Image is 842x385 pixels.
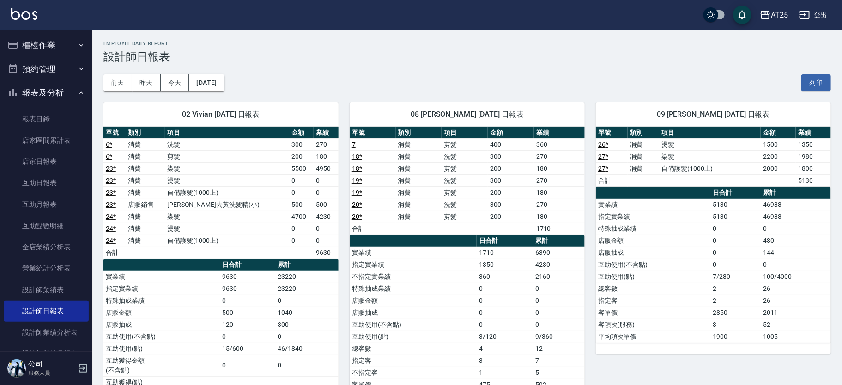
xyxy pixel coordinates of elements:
[477,283,533,295] td: 0
[220,355,276,376] td: 0
[477,307,533,319] td: 0
[4,194,89,215] a: 互助月報表
[596,319,710,331] td: 客項次(服務)
[220,295,276,307] td: 0
[314,150,339,162] td: 180
[477,235,533,247] th: 日合計
[533,271,585,283] td: 2160
[314,174,339,186] td: 0
[596,283,710,295] td: 總客數
[350,271,477,283] td: 不指定實業績
[396,150,442,162] td: 消費
[533,295,585,307] td: 0
[488,127,534,139] th: 金額
[533,343,585,355] td: 12
[533,247,585,259] td: 6390
[289,199,314,211] td: 500
[126,223,165,235] td: 消費
[7,359,26,378] img: Person
[771,9,788,21] div: AT25
[534,174,585,186] td: 270
[4,130,89,151] a: 店家區間累計表
[756,6,792,24] button: AT25
[396,211,442,223] td: 消費
[126,162,165,174] td: 消費
[761,211,831,223] td: 46988
[350,295,477,307] td: 店販金額
[103,283,220,295] td: 指定實業績
[596,247,710,259] td: 店販抽成
[350,247,477,259] td: 實業績
[488,211,534,223] td: 200
[165,138,289,150] td: 洗髮
[442,150,488,162] td: 洗髮
[761,150,796,162] td: 2200
[103,331,220,343] td: 互助使用(不含點)
[477,259,533,271] td: 1350
[350,259,477,271] td: 指定實業績
[275,295,339,307] td: 0
[477,355,533,367] td: 3
[596,187,831,343] table: a dense table
[596,259,710,271] td: 互助使用(不含點)
[596,295,710,307] td: 指定客
[596,211,710,223] td: 指定實業績
[289,211,314,223] td: 4700
[488,186,534,199] td: 200
[796,150,831,162] td: 1980
[761,295,831,307] td: 26
[659,150,761,162] td: 染髮
[4,108,89,130] a: 報表目錄
[628,138,660,150] td: 消費
[352,141,356,148] a: 7
[165,162,289,174] td: 染髮
[659,127,761,139] th: 項目
[165,223,289,235] td: 燙髮
[596,174,628,186] td: 合計
[710,271,761,283] td: 7/280
[796,174,831,186] td: 5130
[761,138,796,150] td: 1500
[4,172,89,193] a: 互助日報表
[596,235,710,247] td: 店販金額
[275,259,339,271] th: 累計
[289,162,314,174] td: 5500
[396,138,442,150] td: 消費
[533,259,585,271] td: 4230
[361,110,574,119] span: 08 [PERSON_NAME] [DATE] 日報表
[126,199,165,211] td: 店販銷售
[28,360,75,369] h5: 公司
[710,223,761,235] td: 0
[628,127,660,139] th: 類別
[596,127,831,187] table: a dense table
[396,199,442,211] td: 消費
[477,331,533,343] td: 3/120
[165,199,289,211] td: [PERSON_NAME]去黃洗髮精(小)
[165,211,289,223] td: 染髮
[350,307,477,319] td: 店販抽成
[534,150,585,162] td: 270
[477,343,533,355] td: 4
[4,301,89,322] a: 設計師日報表
[289,150,314,162] td: 200
[533,331,585,343] td: 9/360
[220,319,276,331] td: 120
[289,223,314,235] td: 0
[710,211,761,223] td: 5130
[761,235,831,247] td: 480
[289,174,314,186] td: 0
[103,295,220,307] td: 特殊抽成業績
[488,162,534,174] td: 200
[396,174,442,186] td: 消費
[103,127,126,139] th: 單號
[4,81,89,105] button: 報表及分析
[628,150,660,162] td: 消費
[534,186,585,199] td: 180
[761,271,831,283] td: 100/4000
[4,236,89,258] a: 全店業績分析表
[442,199,488,211] td: 洗髮
[761,187,831,199] th: 累計
[189,74,224,91] button: [DATE]
[442,211,488,223] td: 剪髮
[733,6,751,24] button: save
